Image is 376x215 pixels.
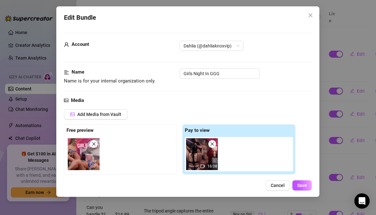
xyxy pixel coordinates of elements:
div: Open Intercom Messenger [354,193,370,209]
input: Enter a name [180,68,260,79]
span: close [210,142,214,146]
button: Close [306,10,316,20]
span: video-camera [200,164,205,168]
span: picture [64,97,68,104]
button: Add Media from Vault [64,109,128,119]
strong: Media [71,97,84,103]
div: 16:08 [186,138,218,170]
strong: Name [72,69,84,75]
img: media [186,138,218,170]
span: Close [306,13,316,18]
span: Name is for your internal organization only. [64,78,156,84]
span: Edit Bundle [64,13,96,23]
span: close [308,13,313,18]
strong: Account [72,41,89,47]
span: Dahlia (@dahliaknoxvip) [184,41,240,51]
span: user [64,41,69,48]
button: Cancel [266,180,290,190]
button: Save [293,180,312,190]
strong: Free preview [66,127,94,133]
img: media [68,138,100,170]
span: Add Media from Vault [77,112,121,117]
span: align-left [64,68,69,76]
span: 16:08 [207,164,217,168]
span: picture [70,112,75,117]
span: Cancel [271,183,285,188]
strong: Pay to view [185,127,210,133]
span: close [92,142,96,146]
span: Save [297,183,307,188]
